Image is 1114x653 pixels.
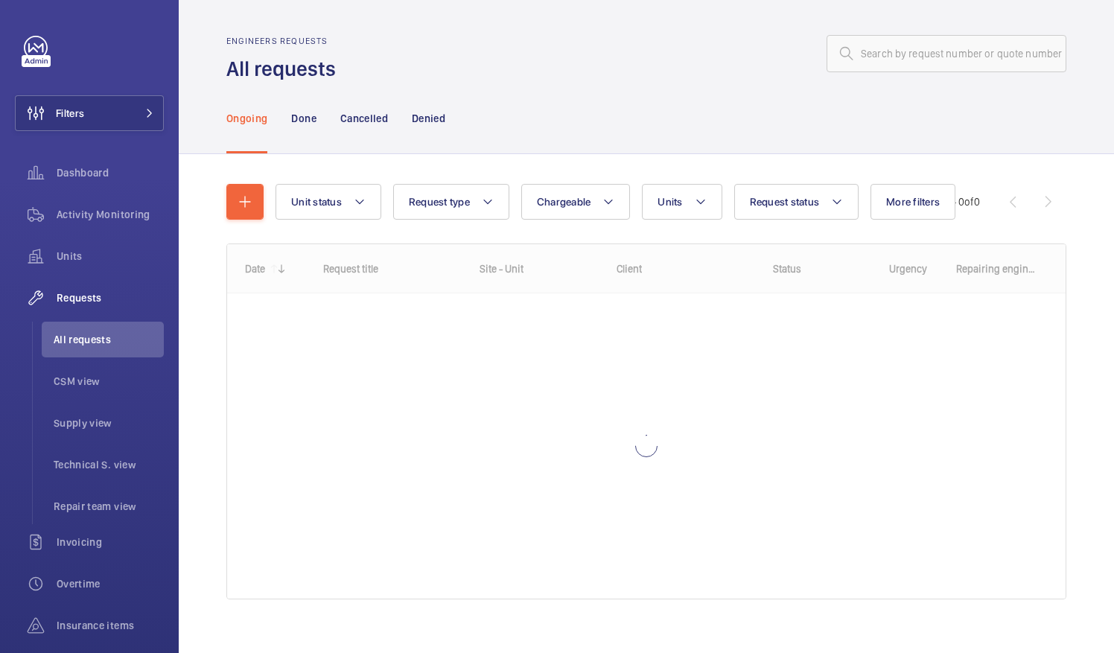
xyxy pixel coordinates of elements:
input: Search by request number or quote number [827,35,1066,72]
span: Requests [57,290,164,305]
button: Request type [393,184,509,220]
span: All requests [54,332,164,347]
span: Units [658,196,682,208]
span: Insurance items [57,618,164,633]
span: Request type [409,196,470,208]
span: Overtime [57,576,164,591]
button: Filters [15,95,164,131]
span: Dashboard [57,165,164,180]
p: Cancelled [340,111,388,126]
button: Chargeable [521,184,631,220]
span: Unit status [291,196,342,208]
button: More filters [870,184,955,220]
p: Denied [412,111,445,126]
span: Repair team view [54,499,164,514]
span: Request status [750,196,820,208]
span: Technical S. view [54,457,164,472]
p: Done [291,111,316,126]
span: Supply view [54,415,164,430]
span: Chargeable [537,196,591,208]
button: Units [642,184,722,220]
span: of [964,196,974,208]
span: Filters [56,106,84,121]
h2: Engineers requests [226,36,345,46]
span: Invoicing [57,535,164,550]
button: Request status [734,184,859,220]
span: Units [57,249,164,264]
span: 0 - 0 0 [944,197,980,207]
h1: All requests [226,55,345,83]
button: Unit status [276,184,381,220]
p: Ongoing [226,111,267,126]
span: Activity Monitoring [57,207,164,222]
span: More filters [886,196,940,208]
span: CSM view [54,374,164,389]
